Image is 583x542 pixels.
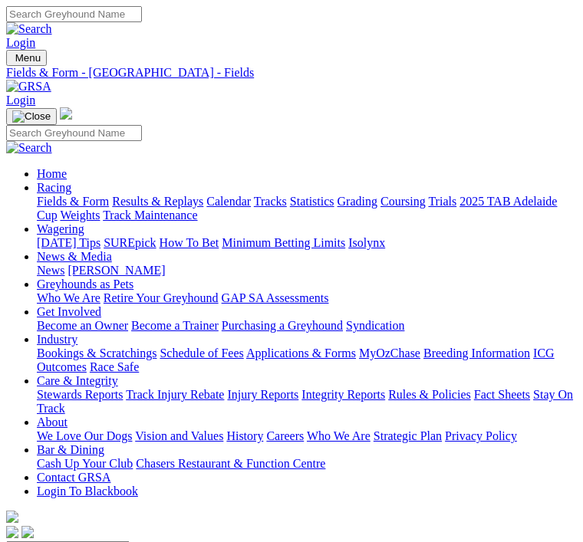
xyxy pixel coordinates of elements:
a: Wagering [37,222,84,235]
a: ICG Outcomes [37,347,555,373]
a: GAP SA Assessments [222,291,329,304]
a: History [226,429,263,442]
a: Integrity Reports [301,388,385,401]
a: Become an Owner [37,319,128,332]
a: News & Media [37,250,112,263]
a: 2025 TAB Adelaide Cup [37,195,557,222]
a: Login [6,94,35,107]
a: Contact GRSA [37,471,110,484]
div: Care & Integrity [37,388,577,416]
a: Grading [338,195,377,208]
a: Statistics [290,195,334,208]
img: logo-grsa-white.png [6,511,18,523]
a: Coursing [380,195,426,208]
a: We Love Our Dogs [37,429,132,442]
div: Get Involved [37,319,577,333]
a: Industry [37,333,77,346]
span: Menu [15,52,41,64]
img: twitter.svg [21,526,34,538]
div: Greyhounds as Pets [37,291,577,305]
a: Who We Are [307,429,371,442]
a: Stay On Track [37,388,573,415]
a: Results & Replays [112,195,203,208]
a: How To Bet [160,236,219,249]
a: Applications & Forms [246,347,356,360]
a: Bookings & Scratchings [37,347,156,360]
a: Who We Are [37,291,100,304]
img: facebook.svg [6,526,18,538]
a: Schedule of Fees [160,347,243,360]
div: Racing [37,195,577,222]
a: Injury Reports [227,388,298,401]
a: Trials [428,195,456,208]
img: logo-grsa-white.png [60,107,72,120]
a: Fact Sheets [474,388,530,401]
a: Retire Your Greyhound [104,291,219,304]
a: Racing [37,181,71,194]
img: Search [6,141,52,155]
a: About [37,416,68,429]
a: Syndication [346,319,404,332]
a: News [37,264,64,277]
a: Get Involved [37,305,101,318]
a: Stewards Reports [37,388,123,401]
a: Fields & Form - [GEOGRAPHIC_DATA] - Fields [6,66,577,80]
a: Vision and Values [135,429,223,442]
a: Isolynx [348,236,385,249]
button: Toggle navigation [6,108,57,125]
div: About [37,429,577,443]
a: SUREpick [104,236,156,249]
a: Care & Integrity [37,374,118,387]
a: Login [6,36,35,49]
a: Purchasing a Greyhound [222,319,343,332]
a: [DATE] Tips [37,236,100,249]
div: Industry [37,347,577,374]
a: Careers [266,429,304,442]
a: Home [37,167,67,180]
a: Race Safe [90,360,139,373]
a: Track Injury Rebate [126,388,224,401]
button: Toggle navigation [6,50,47,66]
a: Track Maintenance [103,209,197,222]
div: News & Media [37,264,577,278]
input: Search [6,125,142,141]
a: Tracks [254,195,287,208]
img: GRSA [6,80,51,94]
div: Bar & Dining [37,457,577,471]
a: MyOzChase [359,347,420,360]
a: Minimum Betting Limits [222,236,345,249]
a: Become a Trainer [131,319,219,332]
a: Breeding Information [423,347,530,360]
img: Search [6,22,52,36]
div: Wagering [37,236,577,250]
a: Rules & Policies [388,388,471,401]
a: Weights [60,209,100,222]
a: Bar & Dining [37,443,104,456]
a: Greyhounds as Pets [37,278,133,291]
img: Close [12,110,51,123]
input: Search [6,6,142,22]
a: Login To Blackbook [37,485,138,498]
a: [PERSON_NAME] [68,264,165,277]
a: Calendar [206,195,251,208]
a: Cash Up Your Club [37,457,133,470]
a: Chasers Restaurant & Function Centre [136,457,325,470]
a: Fields & Form [37,195,109,208]
a: Strategic Plan [374,429,442,442]
a: Privacy Policy [445,429,517,442]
